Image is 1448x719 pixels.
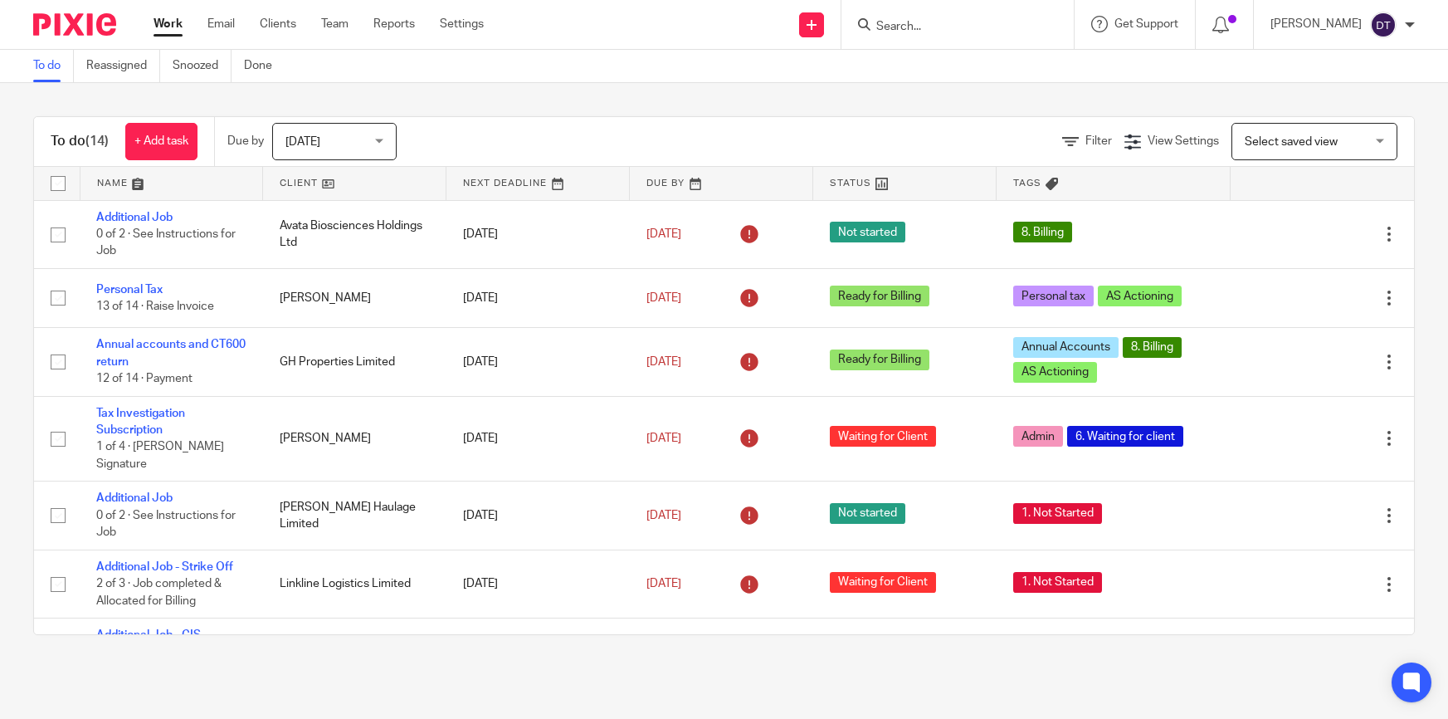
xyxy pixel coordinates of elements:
[96,301,214,312] span: 13 of 14 · Raise Invoice
[263,482,446,550] td: [PERSON_NAME] Haulage Limited
[51,133,109,150] h1: To do
[446,482,630,550] td: [DATE]
[227,133,264,149] p: Due by
[830,572,936,593] span: Waiting for Client
[1245,136,1338,148] span: Select saved view
[1098,286,1182,306] span: AS Actioning
[263,550,446,618] td: Linkline Logistics Limited
[1067,426,1183,447] span: 6. Waiting for client
[1013,222,1072,242] span: 8. Billing
[646,228,681,240] span: [DATE]
[373,16,415,32] a: Reports
[1270,16,1362,32] p: [PERSON_NAME]
[86,50,160,82] a: Reassigned
[446,328,630,396] td: [DATE]
[446,200,630,268] td: [DATE]
[830,350,929,370] span: Ready for Billing
[285,136,320,148] span: [DATE]
[1085,135,1112,147] span: Filter
[1013,362,1097,383] span: AS Actioning
[1013,572,1102,593] span: 1. Not Started
[96,629,201,658] a: Additional Job - CIS Application
[1114,18,1178,30] span: Get Support
[646,578,681,589] span: [DATE]
[263,200,446,268] td: Avata Biosciences Holdings Ltd
[646,433,681,444] span: [DATE]
[96,373,193,384] span: 12 of 14 · Payment
[207,16,235,32] a: Email
[244,50,285,82] a: Done
[446,396,630,482] td: [DATE]
[646,510,681,521] span: [DATE]
[830,426,936,447] span: Waiting for Client
[96,510,236,539] span: 0 of 2 · See Instructions for Job
[321,16,349,32] a: Team
[446,268,630,327] td: [DATE]
[446,619,630,704] td: [DATE]
[96,284,163,296] a: Personal Tax
[1370,12,1397,38] img: svg%3E
[263,619,446,704] td: [PERSON_NAME] Haulage Limited
[646,292,681,304] span: [DATE]
[263,396,446,482] td: [PERSON_NAME]
[1013,426,1063,447] span: Admin
[1013,503,1102,524] span: 1. Not Started
[96,578,222,607] span: 2 of 3 · Job completed & Allocated for Billing
[1013,337,1119,358] span: Annual Accounts
[96,441,224,470] span: 1 of 4 · [PERSON_NAME] Signature
[96,228,236,257] span: 0 of 2 · See Instructions for Job
[446,550,630,618] td: [DATE]
[646,356,681,368] span: [DATE]
[96,492,173,504] a: Additional Job
[830,286,929,306] span: Ready for Billing
[33,13,116,36] img: Pixie
[96,339,246,367] a: Annual accounts and CT600 return
[1123,337,1182,358] span: 8. Billing
[173,50,232,82] a: Snoozed
[96,408,185,436] a: Tax Investigation Subscription
[96,561,233,573] a: Additional Job - Strike Off
[154,16,183,32] a: Work
[263,328,446,396] td: GH Properties Limited
[830,222,905,242] span: Not started
[96,212,173,223] a: Additional Job
[33,50,74,82] a: To do
[830,503,905,524] span: Not started
[1013,179,1041,188] span: Tags
[875,20,1024,35] input: Search
[1148,135,1219,147] span: View Settings
[260,16,296,32] a: Clients
[263,268,446,327] td: [PERSON_NAME]
[440,16,484,32] a: Settings
[85,135,109,148] span: (14)
[125,123,197,160] a: + Add task
[1013,286,1094,306] span: Personal tax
